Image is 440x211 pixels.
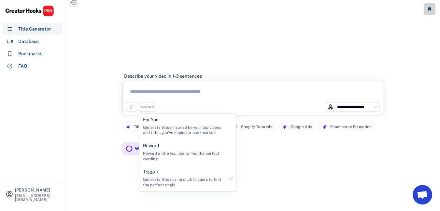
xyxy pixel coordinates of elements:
[124,73,202,79] div: Describe your video in 1-3 sentences
[18,63,27,70] div: FAQ
[143,125,224,136] div: Generate titles inspired by your top videos and titles you've copied or bookmarked
[413,185,432,204] a: Open chat
[143,151,224,162] div: Reword a title you like to find the perfect wording
[328,104,334,110] img: channels4_profile.jpg
[241,122,272,132] div: Shopify Tutorials
[134,122,166,132] div: TikTok Marketing
[291,122,312,132] div: Google Ads
[143,143,159,149] div: Reword
[5,5,54,17] img: CHPRO%20Logo.svg
[140,105,154,109] div: TRIGGER
[143,177,224,188] div: Generate titles using click triggers to find the perfect angle
[18,26,51,33] div: Title Generator
[135,146,158,152] div: Working...
[18,38,39,45] div: Database
[15,188,59,192] div: [PERSON_NAME]
[18,50,42,57] div: Bookmarks
[15,194,59,202] div: [EMAIL_ADDRESS][DOMAIN_NAME]
[143,117,159,123] div: For You
[330,122,372,132] div: Ecommerce Education
[143,169,158,175] div: Trigger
